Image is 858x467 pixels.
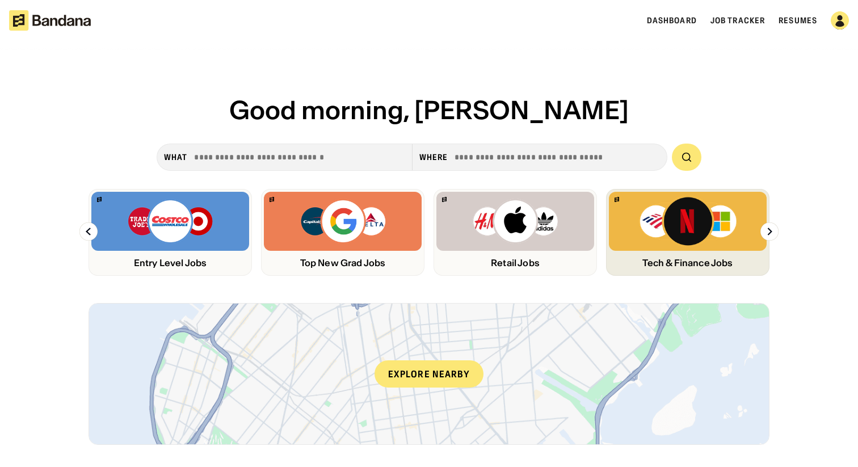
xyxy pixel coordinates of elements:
div: Retail Jobs [436,258,594,268]
span: Good morning, [PERSON_NAME] [229,94,629,126]
a: Bandana logoCapital One, Google, Delta logosTop New Grad Jobs [261,189,424,276]
img: Capital One, Google, Delta logos [300,199,386,244]
img: Bandana logotype [9,10,91,31]
img: Bandana logo [442,197,447,202]
img: Trader Joe’s, Costco, Target logos [127,199,213,244]
img: Bandana logo [615,197,619,202]
a: Bandana logoBank of America, Netflix, Microsoft logosTech & Finance Jobs [606,189,769,276]
div: Tech & Finance Jobs [609,258,767,268]
a: Bandana logoTrader Joe’s, Costco, Target logosEntry Level Jobs [89,189,252,276]
img: Bandana logo [270,197,274,202]
div: Where [419,152,448,162]
a: Explore nearby [89,304,769,444]
img: Left Arrow [79,222,98,241]
img: Right Arrow [760,222,779,241]
a: Resumes [779,15,817,26]
div: Entry Level Jobs [91,258,249,268]
div: Top New Grad Jobs [264,258,422,268]
div: what [164,152,187,162]
div: Explore nearby [375,360,483,388]
a: Bandana logoH&M, Apply, Adidas logosRetail Jobs [434,189,597,276]
a: Job Tracker [710,15,765,26]
img: Bandana logo [97,197,102,202]
a: Dashboard [647,15,697,26]
img: Bank of America, Netflix, Microsoft logos [638,195,737,247]
img: H&M, Apply, Adidas logos [472,199,558,244]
